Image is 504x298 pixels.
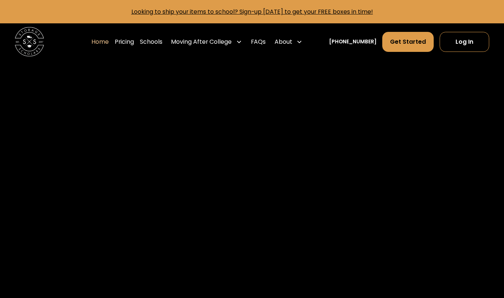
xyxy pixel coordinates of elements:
[15,27,44,56] img: Storage Scholars main logo
[275,37,292,46] div: About
[140,32,162,52] a: Schools
[382,32,434,52] a: Get Started
[329,38,377,46] a: [PHONE_NUMBER]
[131,7,373,16] a: Looking to ship your items to school? Sign-up [DATE] to get your FREE boxes in time!
[251,32,266,52] a: FAQs
[171,37,232,46] div: Moving After College
[440,32,490,52] a: Log In
[91,32,109,52] a: Home
[115,32,134,52] a: Pricing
